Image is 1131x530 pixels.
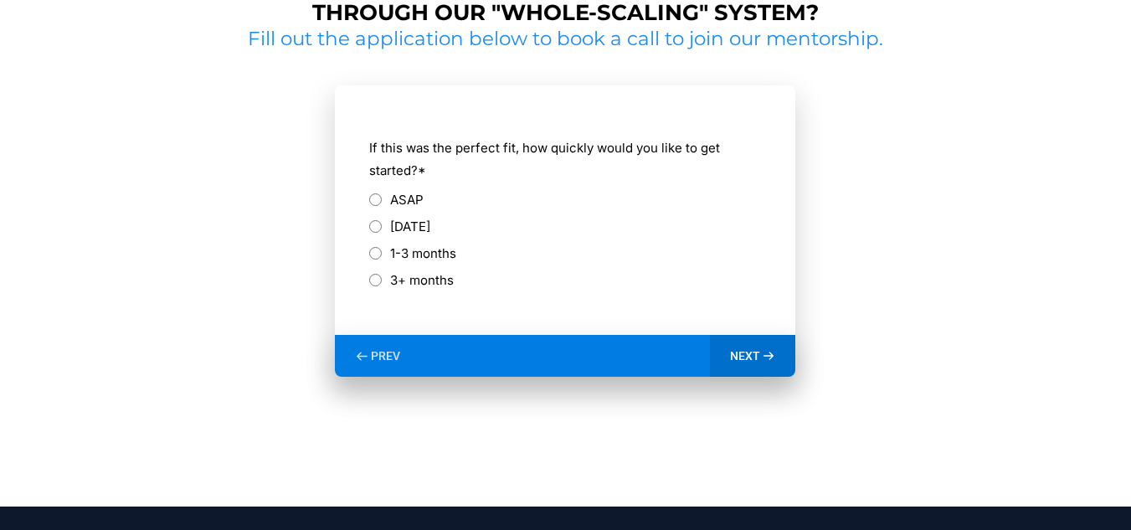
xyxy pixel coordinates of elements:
label: 3+ months [390,269,454,291]
span: NEXT [730,348,760,363]
label: If this was the perfect fit, how quickly would you like to get started? [369,136,761,182]
label: ASAP [390,188,424,211]
label: 1-3 months [390,242,456,265]
span: PREV [371,348,400,363]
h2: Fill out the application below to book a call to join our mentorship. [242,27,890,52]
label: [DATE] [390,215,430,238]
